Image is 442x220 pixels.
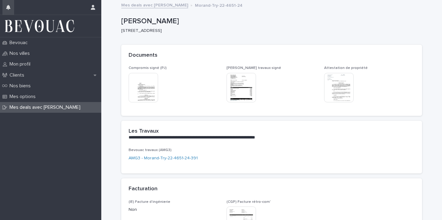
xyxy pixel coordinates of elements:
p: Mes options [7,94,41,100]
p: Clients [7,72,29,78]
h2: Documents [129,52,157,59]
p: Nos villes [7,51,35,56]
h2: Facturation [129,186,157,192]
a: AMG3 - Morand-Try-22-4651-24-391 [129,155,198,161]
a: Mes deals avec [PERSON_NAME] [121,1,188,8]
p: Nos biens [7,83,36,89]
span: (IE) Facture d'ingénierie [129,200,170,204]
span: [PERSON_NAME] travaux signé [227,66,281,70]
p: [PERSON_NAME] [121,17,420,26]
p: Non [129,207,219,213]
p: [STREET_ADDRESS] [121,28,417,33]
p: Mon profil [7,61,35,67]
img: 3Al15xfnRue7LfQLgZyQ [5,20,74,32]
p: Mes deals avec [PERSON_NAME] [7,104,85,110]
p: Morand-Try-22-4651-24 [195,2,242,8]
span: Attestation de propriété [324,66,368,70]
span: (CGP) Facture rétro-com' [227,200,271,204]
span: Compromis signé (PJ) [129,66,167,70]
h2: Les Travaux [129,128,159,135]
span: Bevouac travaux (AMG3) [129,148,172,152]
p: Bevouac [7,40,33,46]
